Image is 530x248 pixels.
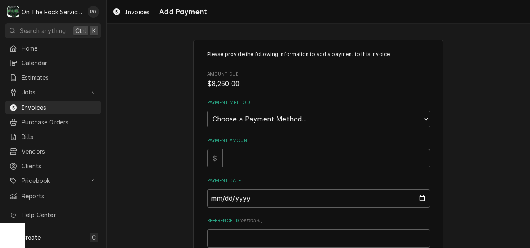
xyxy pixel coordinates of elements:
[5,174,101,187] a: Go to Pricebook
[22,88,85,96] span: Jobs
[20,26,66,35] span: Search anything
[207,189,430,208] input: yyyy-mm-dd
[22,210,96,219] span: Help Center
[22,118,97,127] span: Purchase Orders
[5,23,101,38] button: Search anythingCtrlK
[157,6,207,18] span: Add Payment
[7,6,19,18] div: O
[22,8,83,16] div: On The Rock Services
[207,71,430,89] div: Amount Due
[22,73,97,82] span: Estimates
[207,99,430,106] label: Payment Method
[22,192,97,200] span: Reports
[5,159,101,173] a: Clients
[5,56,101,70] a: Calendar
[207,71,430,78] span: Amount Due
[22,58,97,67] span: Calendar
[5,71,101,84] a: Estimates
[109,5,153,19] a: Invoices
[87,6,99,18] div: RO
[207,99,430,127] div: Payment Method
[5,41,101,55] a: Home
[207,137,430,167] div: Payment Amount
[22,132,97,141] span: Bills
[5,130,101,144] a: Bills
[207,137,430,144] label: Payment Amount
[5,115,101,129] a: Purchase Orders
[207,177,430,184] label: Payment Date
[5,85,101,99] a: Go to Jobs
[125,8,150,16] span: Invoices
[87,6,99,18] div: Rich Ortega's Avatar
[5,144,101,158] a: Vendors
[207,79,430,89] span: Amount Due
[22,234,41,241] span: Create
[7,6,19,18] div: On The Rock Services's Avatar
[5,101,101,114] a: Invoices
[92,233,96,242] span: C
[75,26,86,35] span: Ctrl
[207,177,430,207] div: Payment Date
[22,225,96,234] span: What's New
[5,223,101,236] a: Go to What's New
[22,103,97,112] span: Invoices
[5,208,101,222] a: Go to Help Center
[22,147,97,156] span: Vendors
[22,44,97,53] span: Home
[207,149,222,167] div: $
[239,218,262,223] span: ( optional )
[22,162,97,170] span: Clients
[207,218,430,247] div: Reference ID
[207,218,430,224] label: Reference ID
[5,189,101,203] a: Reports
[22,176,85,185] span: Pricebook
[207,80,240,88] span: $8,250.00
[207,51,430,58] p: Please provide the following information to add a payment to this invoice
[92,26,96,35] span: K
